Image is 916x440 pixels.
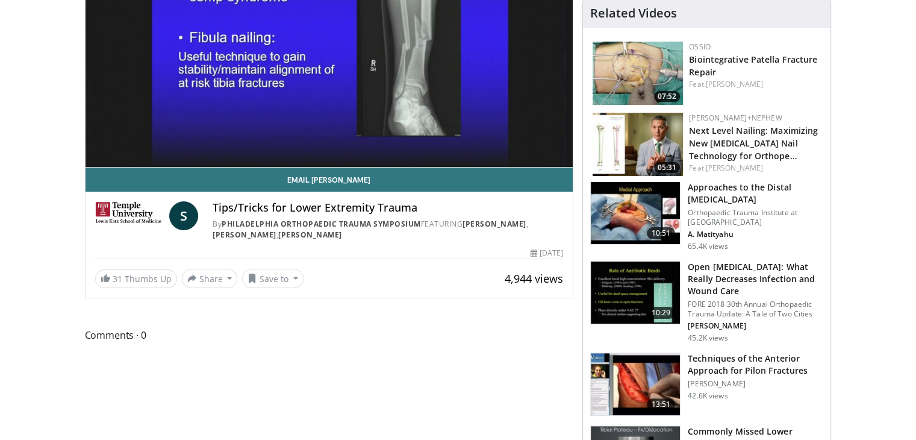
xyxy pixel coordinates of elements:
h3: Open [MEDICAL_DATA]: What Really Decreases Infection and Wound Care [688,261,823,297]
a: 13:51 Techniques of the Anterior Approach for Pilon Fractures [PERSON_NAME] 42.6K views [590,353,823,416]
span: 31 [113,273,122,284]
div: By FEATURING , , [213,219,563,240]
a: 07:52 [593,42,683,105]
h3: Techniques of the Anterior Approach for Pilon Fractures [688,353,823,377]
button: Save to [242,269,304,288]
p: FORE 2018 30th Annual Orthopaedic Trauma Update: A Tale of Two Cities [688,300,823,319]
div: [DATE] [531,248,563,259]
span: 10:29 [647,307,676,319]
a: Next Level Nailing: Maximizing New [MEDICAL_DATA] Nail Technology for Orthope… [689,125,818,162]
h4: Tips/Tricks for Lower Extremity Trauma [213,201,563,215]
a: OSSIO [689,42,711,52]
span: 05:31 [654,162,680,173]
p: Orthopaedic Trauma Institute at [GEOGRAPHIC_DATA] [688,208,823,227]
p: [PERSON_NAME] [688,379,823,389]
p: 42.6K views [688,391,728,401]
span: 13:51 [647,398,676,410]
a: [PERSON_NAME] [213,230,276,240]
a: 10:51 Approaches to the Distal [MEDICAL_DATA] Orthopaedic Trauma Institute at [GEOGRAPHIC_DATA] A... [590,181,823,251]
a: Biointegrative Patella Fracture Repair [689,54,817,78]
img: f5bb47d0-b35c-4442-9f96-a7b2c2350023.150x105_q85_crop-smart_upscale.jpg [593,113,683,176]
button: Share [182,269,238,288]
img: 711e638b-2741-4ad8-96b0-27da83aae913.150x105_q85_crop-smart_upscale.jpg [593,42,683,105]
a: [PERSON_NAME] [278,230,342,240]
a: Email [PERSON_NAME] [86,168,573,192]
div: Feat. [689,163,821,174]
a: [PERSON_NAME]+Nephew [689,113,782,123]
a: 05:31 [593,113,683,176]
span: Comments 0 [85,327,574,343]
a: S [169,201,198,230]
img: Philadelphia Orthopaedic Trauma Symposium [95,201,165,230]
img: d5ySKFN8UhyXrjO34xMDoxOjBrO-I4W8_9.150x105_q85_crop-smart_upscale.jpg [591,182,680,245]
a: [PERSON_NAME] [706,79,763,89]
img: e0f65072-4b0e-47c8-b151-d5e709845aef.150x105_q85_crop-smart_upscale.jpg [591,353,680,416]
span: 10:51 [647,227,676,239]
span: 07:52 [654,91,680,102]
a: Philadelphia Orthopaedic Trauma Symposium [222,219,421,229]
a: 31 Thumbs Up [95,269,177,288]
p: [PERSON_NAME] [688,321,823,331]
p: 65.4K views [688,242,728,251]
div: Feat. [689,79,821,90]
h4: Related Videos [590,6,677,20]
span: 4,944 views [505,271,563,286]
a: [PERSON_NAME] [463,219,526,229]
h3: Approaches to the Distal [MEDICAL_DATA] [688,181,823,206]
a: 10:29 Open [MEDICAL_DATA]: What Really Decreases Infection and Wound Care FORE 2018 30th Annual O... [590,261,823,343]
a: [PERSON_NAME] [706,163,763,173]
p: 45.2K views [688,333,728,343]
img: ded7be61-cdd8-40fc-98a3-de551fea390e.150x105_q85_crop-smart_upscale.jpg [591,262,680,324]
p: A. Matityahu [688,230,823,239]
